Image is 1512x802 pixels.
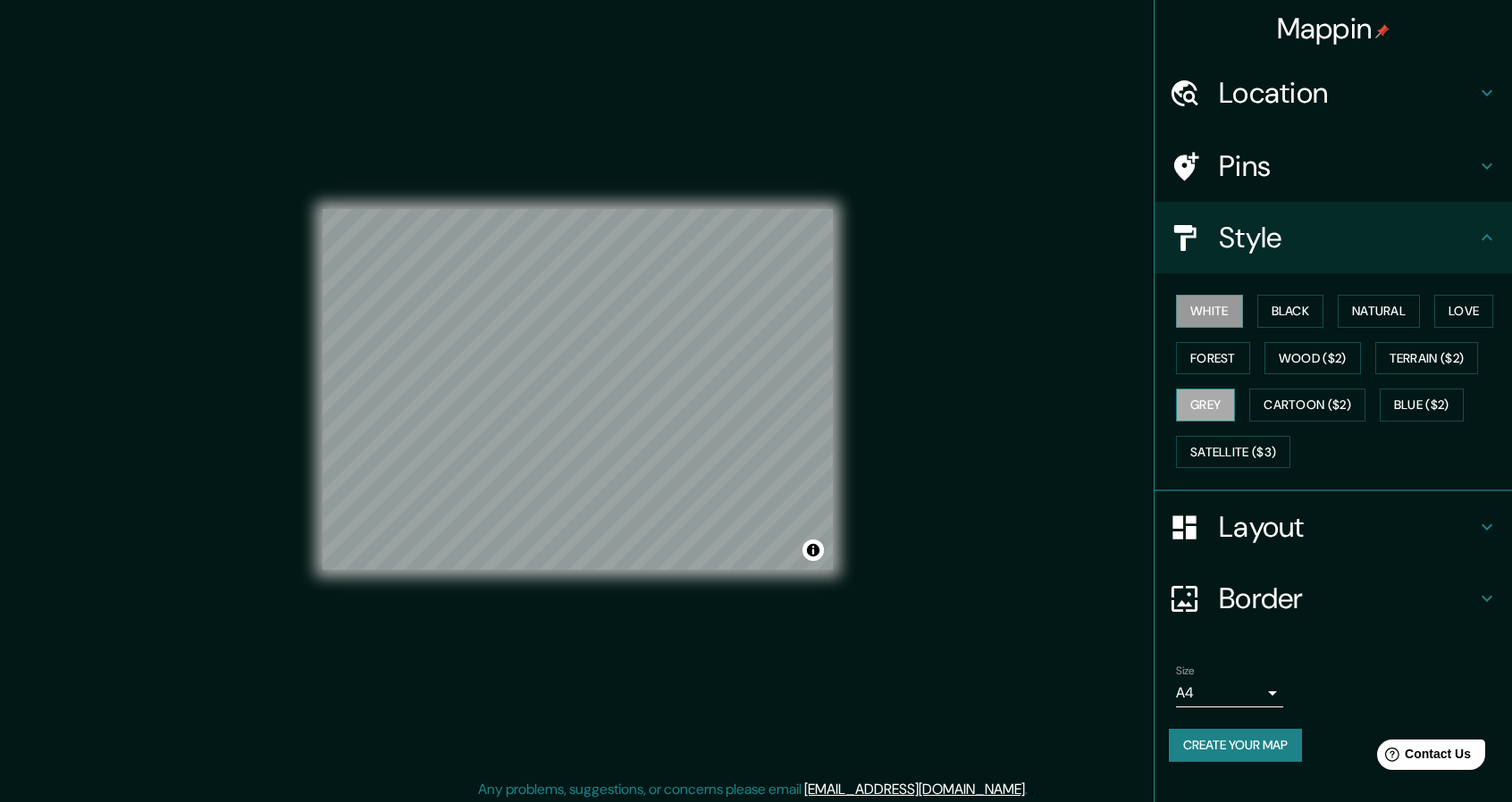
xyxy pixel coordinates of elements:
[1219,581,1476,616] h4: Border
[1249,388,1365,422] button: Cartoon ($2)
[1176,388,1235,422] button: Grey
[1176,679,1283,707] div: A4
[1155,57,1512,129] div: Location
[1219,509,1476,545] h4: Layout
[1380,388,1464,422] button: Blue ($2)
[323,209,833,570] canvas: Map
[1257,295,1324,328] button: Black
[1375,342,1479,375] button: Terrain ($2)
[1030,779,1034,800] div: .
[1169,729,1302,762] button: Create your map
[1155,130,1512,202] div: Pins
[1155,202,1512,273] div: Style
[1028,779,1030,800] div: .
[1155,563,1512,634] div: Border
[1277,11,1390,46] h4: Mappin
[1375,24,1390,38] img: pin-icon.png
[1434,295,1493,328] button: Love
[1219,75,1476,111] h4: Location
[1176,436,1290,469] button: Satellite ($3)
[1219,220,1476,255] h4: Style
[1353,732,1492,782] iframe: Help widget launcher
[1264,342,1361,375] button: Wood ($2)
[1155,491,1512,563] div: Layout
[1176,295,1243,328] button: White
[1176,664,1195,679] label: Size
[1176,342,1250,375] button: Forest
[1338,295,1420,328] button: Natural
[1219,148,1476,184] h4: Pins
[804,780,1025,798] a: [EMAIL_ADDRESS][DOMAIN_NAME]
[802,539,824,561] button: Toggle attribution
[478,779,1028,800] p: Any problems, suggestions, or concerns please email .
